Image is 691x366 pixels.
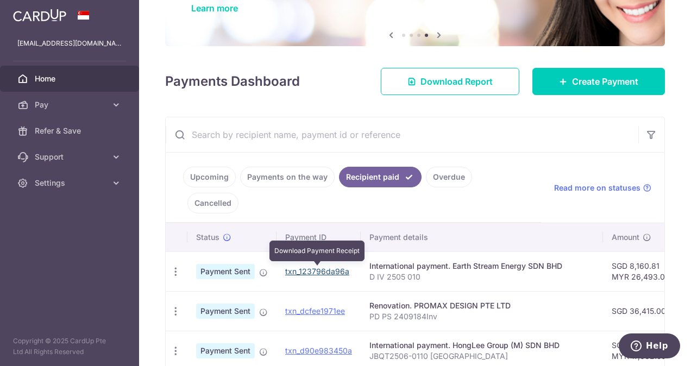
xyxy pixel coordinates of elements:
span: Download Report [420,75,493,88]
span: Refer & Save [35,125,106,136]
iframe: Opens a widget where you can find more information [619,333,680,361]
a: Cancelled [187,193,238,213]
a: Create Payment [532,68,665,95]
span: Read more on statuses [554,182,640,193]
span: Payment Sent [196,304,255,319]
div: International payment. Earth Stream Energy SDN BHD [369,261,594,272]
div: Download Payment Receipt [269,241,365,261]
a: Read more on statuses [554,182,651,193]
span: Create Payment [572,75,638,88]
p: [EMAIL_ADDRESS][DOMAIN_NAME] [17,38,122,49]
p: D IV 2505 010 [369,272,594,282]
th: Payment ID [277,223,361,251]
span: Pay [35,99,106,110]
a: txn_123796da96a [285,267,349,276]
span: Home [35,73,106,84]
a: Download Report [381,68,519,95]
a: Overdue [426,167,472,187]
h4: Payments Dashboard [165,72,300,91]
a: txn_dcfee1971ee [285,306,345,315]
span: Payment Sent [196,343,255,358]
td: SGD 36,415.00 [603,291,679,331]
input: Search by recipient name, payment id or reference [166,117,638,152]
span: Amount [612,232,639,243]
div: Renovation. PROMAX DESIGN PTE LTD [369,300,594,311]
span: Payment Sent [196,264,255,279]
a: txn_d90e983450a [285,346,352,355]
span: Support [35,152,106,162]
th: Payment details [361,223,603,251]
span: Settings [35,178,106,188]
a: Recipient paid [339,167,422,187]
img: CardUp [13,9,66,22]
a: Upcoming [183,167,236,187]
p: JBQT2506-0110 [GEOGRAPHIC_DATA] [369,351,594,362]
span: Status [196,232,219,243]
td: SGD 8,160.81 MYR 26,493.00 [603,251,679,291]
a: Payments on the way [240,167,335,187]
a: Learn more [191,3,238,14]
p: PD PS 2409184Inv [369,311,594,322]
div: International payment. HongLee Group (M) SDN BHD [369,340,594,351]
